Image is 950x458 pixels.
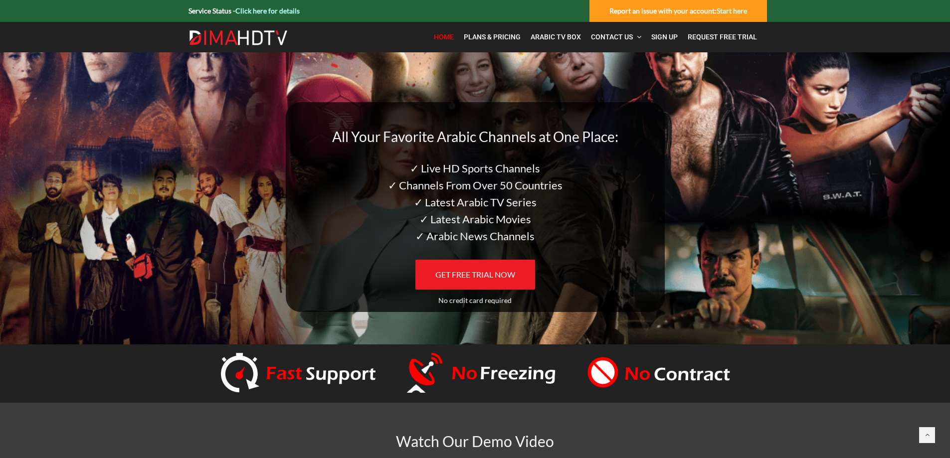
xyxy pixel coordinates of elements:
[189,6,300,15] strong: Service Status -
[586,27,646,47] a: Contact Us
[419,212,531,226] span: ✓ Latest Arabic Movies
[429,27,459,47] a: Home
[688,33,757,41] span: Request Free Trial
[438,296,512,305] span: No credit card required
[531,33,581,41] span: Arabic TV Box
[410,161,540,175] span: ✓ Live HD Sports Channels
[332,128,618,145] span: All Your Favorite Arabic Channels at One Place:
[651,33,678,41] span: Sign Up
[434,33,454,41] span: Home
[235,6,300,15] a: Click here for details
[464,33,521,41] span: Plans & Pricing
[717,6,747,15] a: Start here
[609,6,747,15] strong: Report an issue with your account:
[396,432,554,450] span: Watch Our Demo Video
[414,195,537,209] span: ✓ Latest Arabic TV Series
[646,27,683,47] a: Sign Up
[388,178,563,192] span: ✓ Channels From Over 50 Countries
[683,27,762,47] a: Request Free Trial
[591,33,633,41] span: Contact Us
[189,30,288,46] img: Dima HDTV
[526,27,586,47] a: Arabic TV Box
[415,229,535,243] span: ✓ Arabic News Channels
[459,27,526,47] a: Plans & Pricing
[919,427,935,443] a: Back to top
[415,260,535,290] a: GET FREE TRIAL NOW
[435,270,515,279] span: GET FREE TRIAL NOW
